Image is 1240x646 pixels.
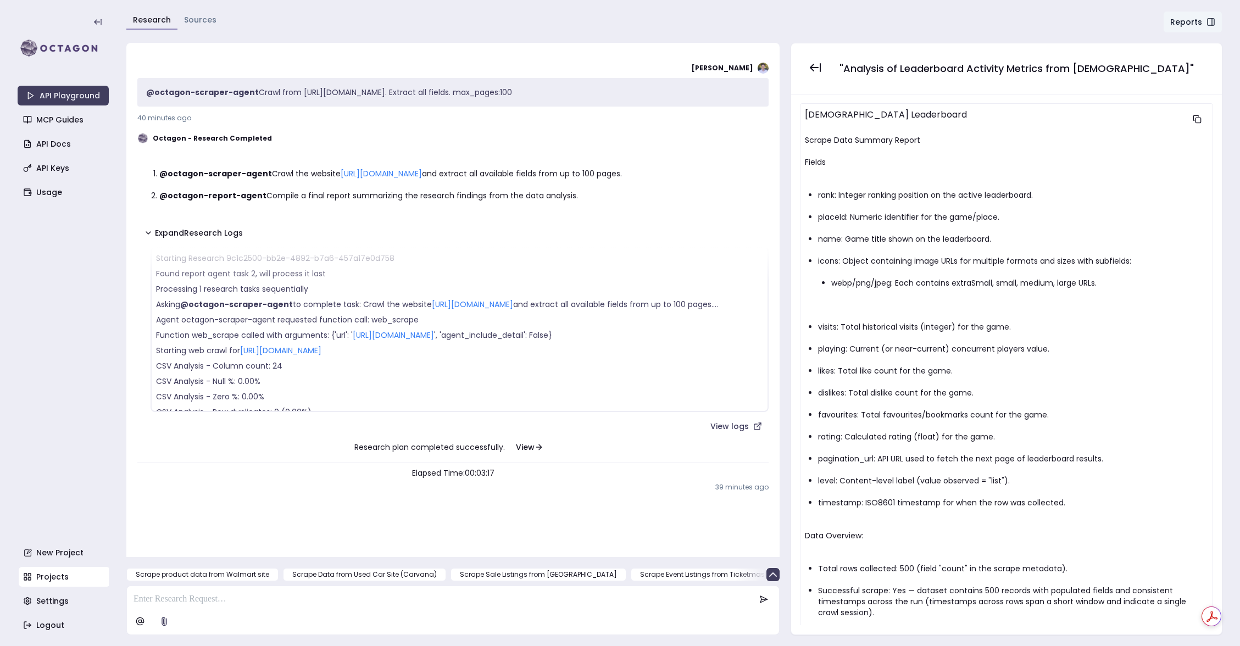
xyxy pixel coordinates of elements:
h2: Data Overview: [805,530,1208,541]
p: Starting web crawl for [156,345,763,356]
strong: [PERSON_NAME] [692,64,753,73]
a: API Keys [19,158,110,178]
a: [URL][DOMAIN_NAME] [240,345,321,356]
p: Agent octagon-scraper-agent requested function call: web_scrape [156,314,763,325]
button: Scrape Event Listings from Ticketmaster [631,568,782,581]
p: 39 minutes ago [137,483,769,492]
li: Successful scrape: Yes — dataset contains 500 records with populated fields and consistent timest... [818,585,1208,618]
p: Starting Research 9c1c2500-bb2e-4892-b7a6-457a17e0d758 [156,253,763,264]
a: New Project [19,543,110,563]
li: Compile a final report summarizing the research findings from the data analysis. [159,190,760,201]
img: @shadcn [758,63,769,74]
p: Crawl from [URL][DOMAIN_NAME]. Extract all fields. max_pages:100 [146,87,760,98]
li: timestamp: ISO8601 timestamp for when the row was collected. [818,497,1208,508]
a: API Playground [18,86,109,105]
button: Scrape Data from Used Car Site (Carvana) [283,568,446,581]
a: MCP Guides [19,110,110,130]
h1: Scrape Data Summary Report [805,135,1208,146]
a: Research [133,14,171,25]
li: rating: Calculated rating (float) for the game. [818,431,1208,442]
li: webp/png/jpeg: Each contains extraSmall, small, medium, large URLs. [831,277,1208,288]
li: pagination_url: API URL used to fetch the next page of leaderboard results. [818,453,1208,464]
li: dislikes: Total dislike count for the game. [818,387,1208,398]
button: Reports [1163,11,1222,33]
p: Found report agent task 2, will process it last [156,268,763,279]
p: Asking to complete task: Crawl the website and extract all available fields from up to 100 pages.... [156,299,763,310]
p: CSV Analysis - Zero %: 0.00% [156,391,763,402]
strong: @octagon-scraper-agent [146,87,259,98]
li: Crawl the website and extract all available fields from up to 100 pages. [159,168,760,179]
strong: Octagon - Research Completed [153,134,272,143]
li: visits: Total historical visits (integer) for the game. [818,321,1208,332]
p: Function web_scrape called with arguments: {'url': ' ', 'agent_include_detail': False} [156,330,763,341]
img: logo-rect-yK7x_WSZ.svg [18,37,109,59]
a: Logout [19,615,110,635]
p: Processing 1 research tasks sequentially [156,283,763,294]
p: CSV Analysis - Column count: 24 [156,360,763,371]
li: name: Game title shown on the leaderboard. [818,233,1208,244]
span: 40 minutes ago [137,113,191,122]
strong: @octagon-report-agent [159,190,266,201]
strong: @octagon-scraper-agent [180,299,293,310]
a: [URL][DOMAIN_NAME] [432,299,513,310]
strong: @octagon-scraper-agent [159,168,272,179]
p: Elapsed Time: 00:03:17 [137,467,769,478]
li: icons: Object containing image URLs for multiple formats and sizes with subfields: [818,255,1208,310]
li: placeId: Numeric identifier for the game/place. [818,211,1208,222]
button: "Analysis of Leaderboard Activity Metrics from [DEMOGRAPHIC_DATA]" [831,57,1203,81]
li: playing: Current (or near-current) concurrent players value. [818,343,1208,354]
button: Scrape Sale Listings from [GEOGRAPHIC_DATA] [451,568,626,581]
button: ExpandResearch Logs [137,223,249,243]
p: Research plan completed successfully. [137,436,769,458]
p: CSV Analysis - Null %: 0.00% [156,376,763,387]
button: Scrape product data from Walmart site [126,568,279,581]
button: View [507,436,552,458]
li: level: Content-level label (value observed = "list"). [818,475,1208,486]
li: rank: Integer ranking position on the active leaderboard. [818,190,1208,201]
h2: Fields [805,157,1208,168]
a: Settings [19,591,110,611]
div: [DEMOGRAPHIC_DATA] Leaderboard [805,108,1186,130]
li: favourites: Total favourites/bookmarks count for the game. [818,409,1208,420]
p: CSV Analysis - Row duplicates: 0 (0.00%) [156,406,763,417]
a: Sources [184,14,216,25]
a: Usage [19,182,110,202]
a: [URL][DOMAIN_NAME] [341,168,422,179]
img: Octagon [137,133,148,144]
a: View logs [704,416,769,436]
li: Total rows collected: 500 (field "count" in the scrape metadata). [818,563,1208,574]
a: Projects [19,567,110,587]
a: [URL][DOMAIN_NAME] [353,330,434,341]
a: API Docs [19,134,110,154]
li: likes: Total like count for the game. [818,365,1208,376]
